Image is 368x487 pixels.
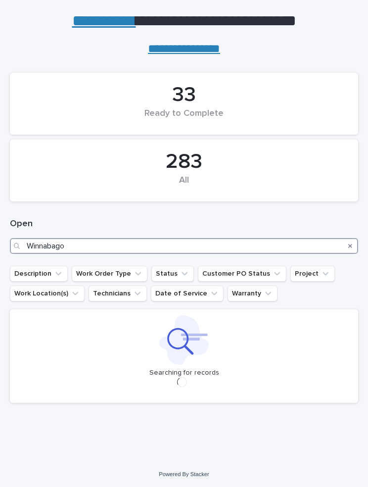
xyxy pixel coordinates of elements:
div: 33 [27,83,341,107]
button: Customer PO Status [198,266,286,282]
input: Search [10,238,358,254]
button: Work Location(s) [10,286,85,301]
button: Technicians [89,286,147,301]
button: Status [151,266,194,282]
div: All [27,175,341,196]
button: Project [290,266,335,282]
div: Ready to Complete [27,108,341,129]
button: Description [10,266,68,282]
button: Work Order Type [72,266,147,282]
button: Date of Service [151,286,224,301]
a: Powered By Stacker [159,471,209,477]
div: 283 [27,149,341,174]
p: Searching for records [149,369,219,377]
button: Warranty [228,286,277,301]
h1: Open [10,218,358,230]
